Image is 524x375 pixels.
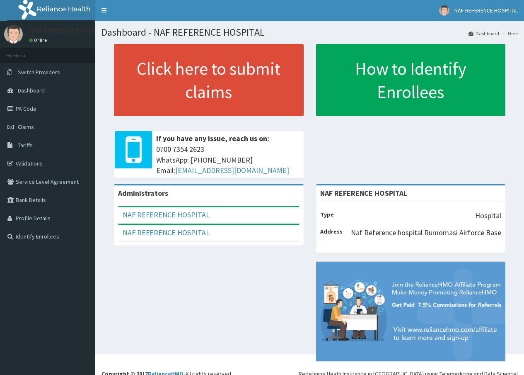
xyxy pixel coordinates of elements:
[475,210,501,221] p: Hospital
[4,25,23,44] img: User Image
[123,210,210,219] a: NAF REFERENCE HOSPITAL
[123,228,210,237] a: NAF REFERENCE HOSPITAL
[500,30,518,37] li: Here
[454,7,518,14] span: NAF REFERENCE HOSPITAL
[439,5,449,16] img: User Image
[18,68,60,76] span: Switch Providers
[320,211,334,218] b: Type
[114,44,304,116] a: Click here to submit claims
[175,166,289,175] a: [EMAIL_ADDRESS][DOMAIN_NAME]
[101,27,518,38] h1: Dashboard - NAF REFERENCE HOSPITAL
[351,227,501,238] p: Naf Reference hospital Rumomasi Airforce Base
[29,37,49,43] a: Online
[316,44,506,116] a: How to Identify Enrollees
[320,228,343,235] b: Address
[156,144,299,176] span: 0700 7354 2623 WhatsApp: [PHONE_NUMBER] Email:
[316,262,506,361] img: provider-team-banner.png
[118,188,168,198] b: Administrators
[156,134,269,143] b: If you have any issue, reach us on:
[468,30,499,37] a: Dashboard
[29,27,113,34] p: NAF REFERENCE HOSPITAL
[320,188,407,198] strong: NAF REFERENCE HOSPITAL
[18,141,33,149] span: Tariffs
[18,123,34,131] span: Claims
[18,87,45,94] span: Dashboard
